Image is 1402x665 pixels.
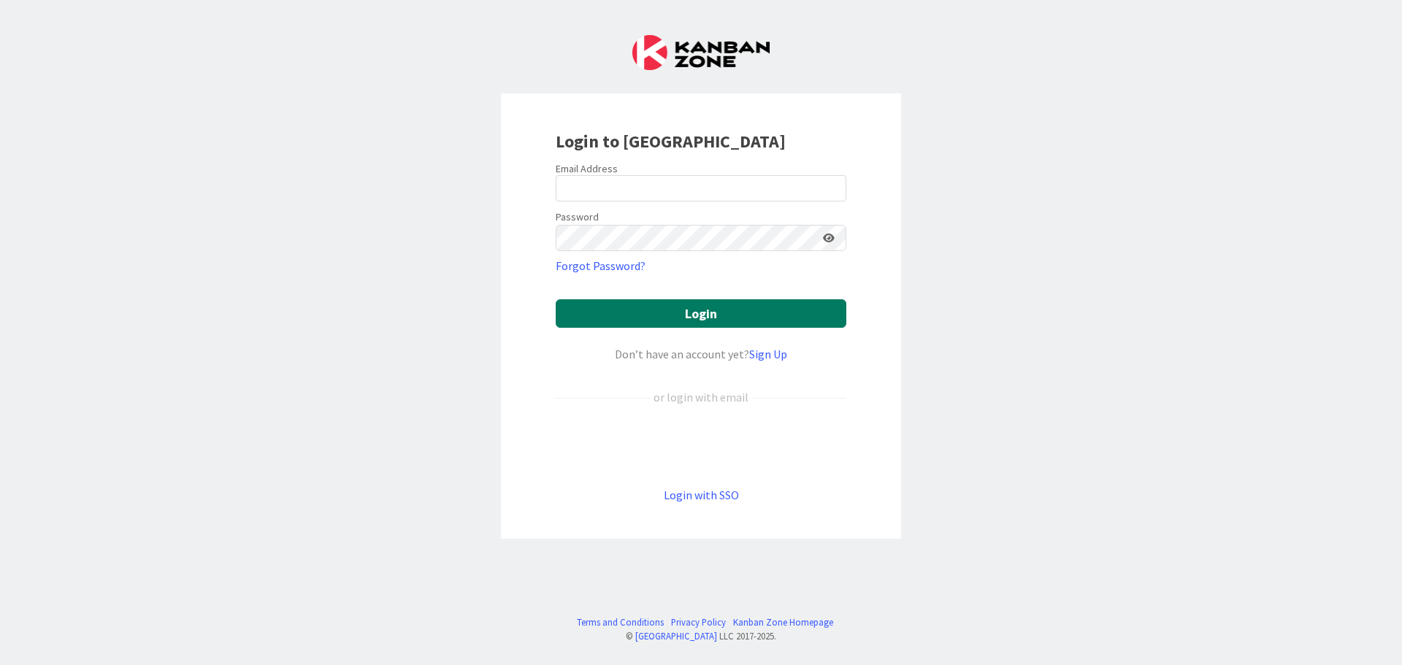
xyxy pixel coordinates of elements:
a: Sign Up [749,347,787,361]
div: or login with email [650,388,752,406]
label: Password [556,210,599,225]
a: Privacy Policy [671,615,726,629]
div: © LLC 2017- 2025 . [570,629,833,643]
iframe: Sign in with Google Button [548,430,854,462]
button: Login [556,299,846,328]
div: Don’t have an account yet? [556,345,846,363]
a: [GEOGRAPHIC_DATA] [635,630,717,642]
a: Kanban Zone Homepage [733,615,833,629]
b: Login to [GEOGRAPHIC_DATA] [556,130,786,153]
a: Login with SSO [664,488,739,502]
a: Terms and Conditions [577,615,664,629]
a: Forgot Password? [556,257,646,274]
label: Email Address [556,162,618,175]
img: Kanban Zone [632,35,770,70]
